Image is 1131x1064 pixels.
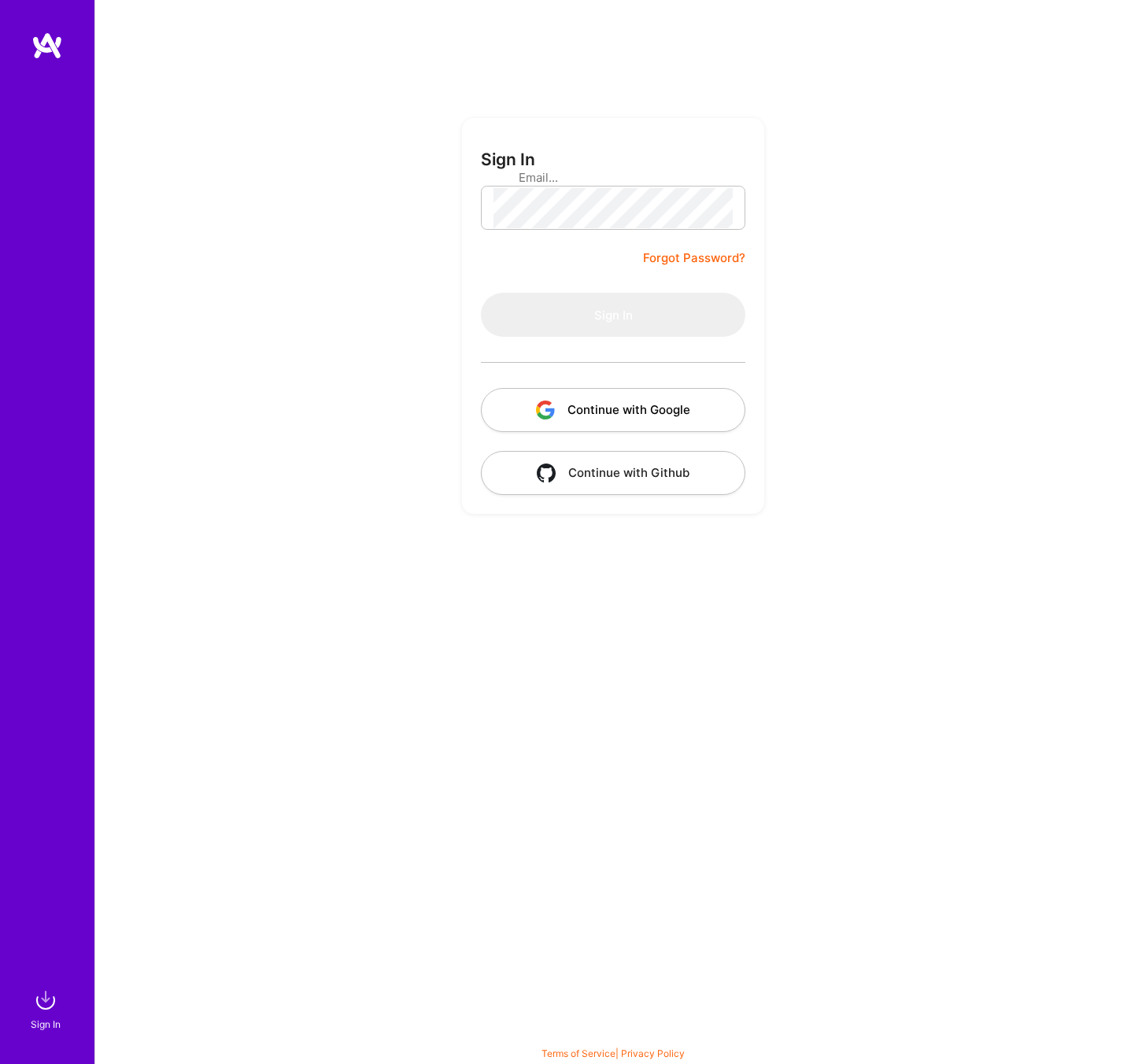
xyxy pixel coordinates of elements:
[94,1017,1131,1056] div: © 2025 ATeams Inc., All rights reserved.
[481,451,745,495] button: Continue with Github
[541,1047,615,1059] a: Terms of Service
[30,985,61,1016] img: sign in
[33,985,61,1033] a: sign inSign In
[481,150,535,169] h3: Sign In
[519,157,708,198] input: Email...
[31,31,63,60] img: logo
[31,1016,61,1033] div: Sign In
[536,401,555,419] img: icon
[537,464,556,482] img: icon
[621,1047,685,1059] a: Privacy Policy
[481,293,745,337] button: Sign In
[541,1047,685,1059] span: |
[481,388,745,432] button: Continue with Google
[643,249,745,268] a: Forgot Password?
